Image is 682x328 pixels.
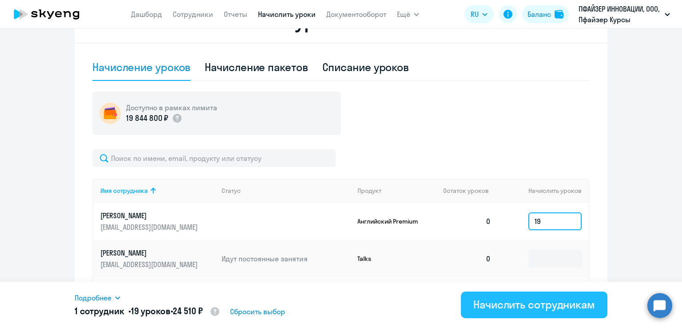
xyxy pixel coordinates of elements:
[436,203,498,240] td: 0
[443,187,489,195] span: Остаток уроков
[555,10,563,19] img: balance
[75,305,220,318] h5: 1 сотрудник • •
[224,10,247,19] a: Отчеты
[100,211,200,220] p: [PERSON_NAME]
[126,103,217,112] h5: Доступно в рамках лимита
[579,4,661,25] p: ПФАЙЗЕР ИННОВАЦИИ, ООО, Пфайзер Курсы [PERSON_NAME] ЛПР [DATE]
[173,10,213,19] a: Сотрудники
[357,217,424,225] p: Английский Premium
[100,187,214,195] div: Имя сотрудника
[527,9,551,20] div: Баланс
[473,297,595,312] div: Начислить сотрудникам
[92,11,590,32] h2: Начисление и списание уроков
[443,187,498,195] div: Остаток уроков
[230,306,285,317] span: Сбросить выбор
[357,187,381,195] div: Продукт
[92,149,336,167] input: Поиск по имени, email, продукту или статусу
[131,305,170,316] span: 19 уроков
[471,9,479,20] span: RU
[522,5,569,23] button: Балансbalance
[92,60,190,74] div: Начисление уроков
[222,187,350,195] div: Статус
[397,5,419,23] button: Ещё
[100,187,148,195] div: Имя сотрудника
[100,222,200,232] p: [EMAIL_ADDRESS][DOMAIN_NAME]
[498,179,589,203] th: Начислить уроков
[464,5,494,23] button: RU
[100,248,200,258] p: [PERSON_NAME]
[258,10,316,19] a: Начислить уроки
[574,4,674,25] button: ПФАЙЗЕР ИННОВАЦИИ, ООО, Пфайзер Курсы [PERSON_NAME] ЛПР [DATE]
[326,10,386,19] a: Документооборот
[99,103,121,124] img: wallet-circle.png
[100,211,214,232] a: [PERSON_NAME][EMAIL_ADDRESS][DOMAIN_NAME]
[100,248,214,269] a: [PERSON_NAME][EMAIL_ADDRESS][DOMAIN_NAME]
[75,292,111,303] span: Подробнее
[436,240,498,277] td: 0
[222,254,350,264] p: Идут постоянные занятия
[222,187,241,195] div: Статус
[357,187,436,195] div: Продукт
[100,260,200,269] p: [EMAIL_ADDRESS][DOMAIN_NAME]
[131,10,162,19] a: Дашборд
[461,292,607,318] button: Начислить сотрудникам
[397,9,410,20] span: Ещё
[126,112,168,124] p: 19 844 800 ₽
[322,60,409,74] div: Списание уроков
[357,255,424,263] p: Talks
[173,305,203,316] span: 24 510 ₽
[205,60,308,74] div: Начисление пакетов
